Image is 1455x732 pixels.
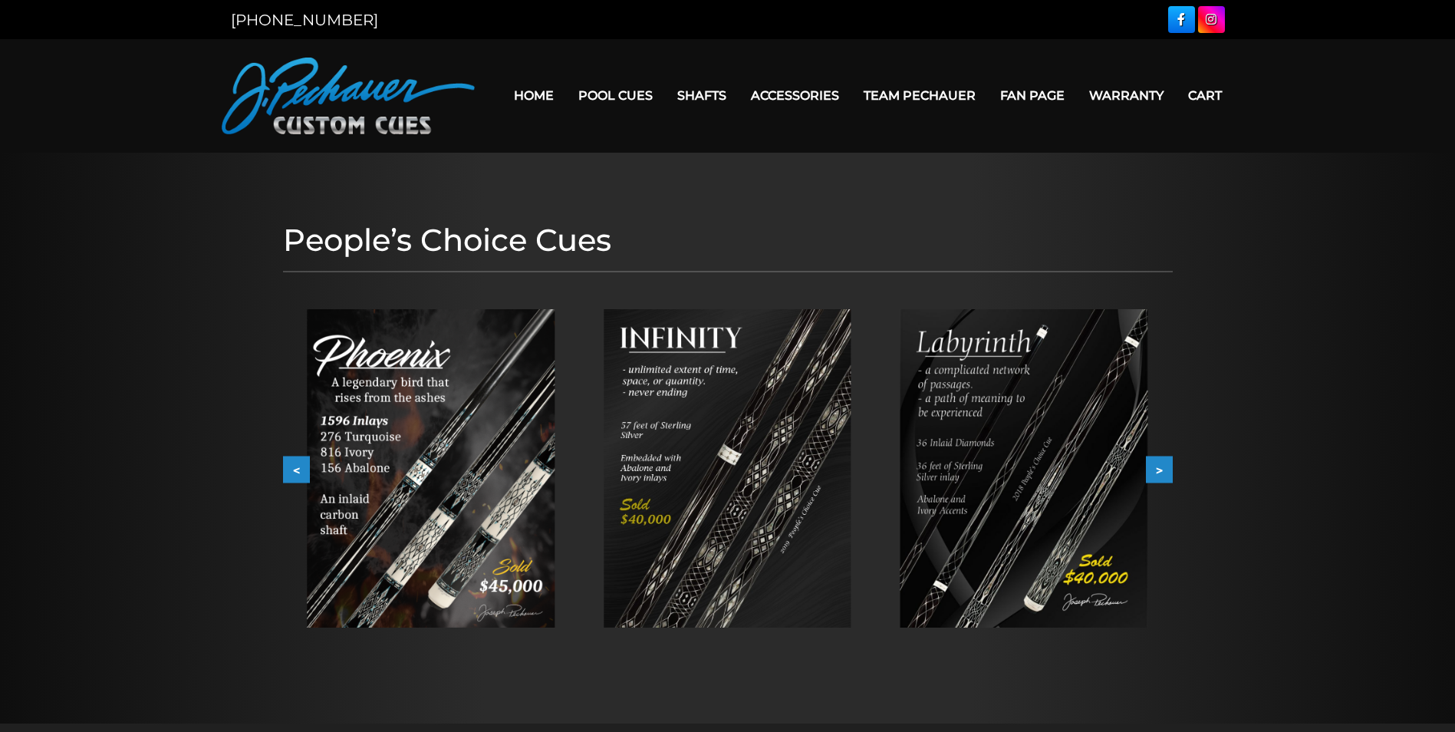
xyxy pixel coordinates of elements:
[231,11,378,29] a: [PHONE_NUMBER]
[1176,76,1234,115] a: Cart
[283,457,310,483] button: <
[988,76,1077,115] a: Fan Page
[502,76,566,115] a: Home
[851,76,988,115] a: Team Pechauer
[1146,457,1173,483] button: >
[283,222,1173,259] h1: People’s Choice Cues
[283,457,1173,483] div: Carousel Navigation
[222,58,475,134] img: Pechauer Custom Cues
[566,76,665,115] a: Pool Cues
[665,76,739,115] a: Shafts
[739,76,851,115] a: Accessories
[1077,76,1176,115] a: Warranty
